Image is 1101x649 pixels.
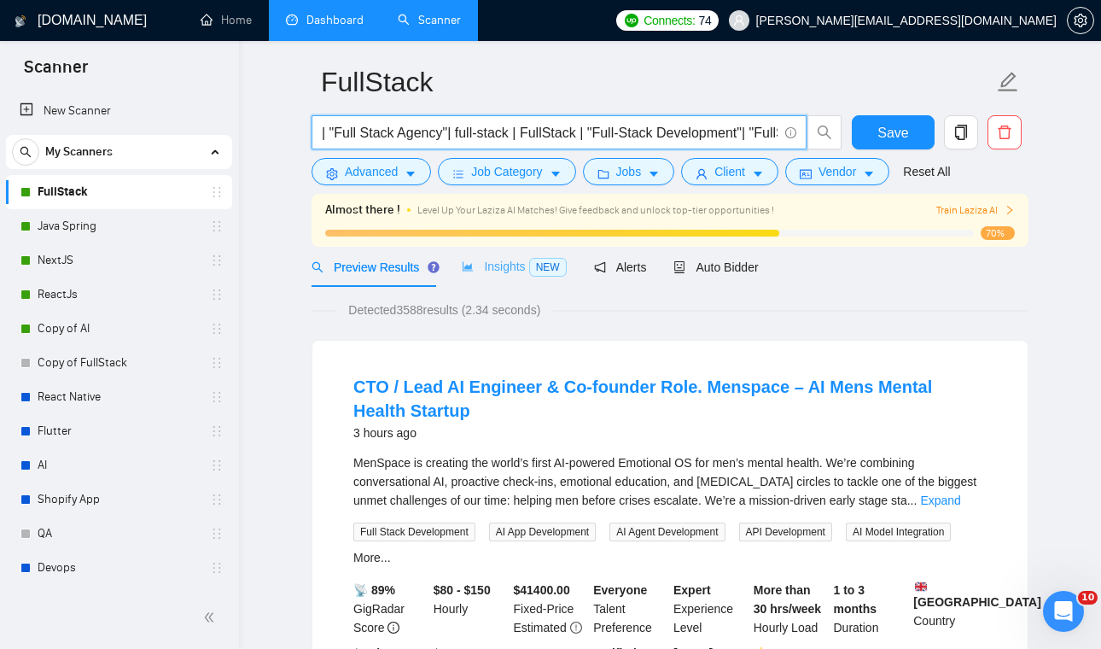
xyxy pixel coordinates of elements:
[353,423,987,443] div: 3 hours ago
[438,158,575,185] button: barsJob Categorycaret-down
[903,162,950,181] a: Reset All
[210,356,224,370] span: holder
[1067,14,1094,27] a: setting
[312,158,431,185] button: settingAdvancedcaret-down
[10,55,102,91] span: Scanner
[430,581,510,637] div: Hourly
[322,122,778,143] input: Search Freelance Jobs...
[594,260,647,274] span: Alerts
[981,226,1015,240] span: 70%
[1043,591,1084,632] iframe: Intercom live chat
[210,390,224,404] span: holder
[644,11,695,30] span: Connects:
[38,380,200,414] a: React Native
[846,523,951,541] span: AI Model Integration
[20,94,218,128] a: New Scanner
[936,202,1015,219] button: Train Laziza AI
[673,583,711,597] b: Expert
[210,424,224,438] span: holder
[353,453,987,510] div: MenSpace is creating the world’s first AI-powered Emotional OS for men’s mental health. We’re com...
[818,162,856,181] span: Vendor
[353,377,932,420] a: CTO / Lead AI Engineer & Co-founder Role. Menspace – AI Mens Mental Health Startup
[426,260,441,275] div: Tooltip anchor
[907,494,917,507] span: ...
[877,122,908,143] span: Save
[714,162,745,181] span: Client
[910,581,990,637] div: Country
[550,167,562,180] span: caret-down
[834,583,877,616] b: 1 to 3 months
[353,583,395,597] b: 📡 89%
[321,61,993,103] input: Scanner name...
[38,312,200,346] a: Copy of AI
[210,254,224,267] span: holder
[387,622,399,634] span: info-circle
[345,162,398,181] span: Advanced
[471,162,542,181] span: Job Category
[312,260,434,274] span: Preview Results
[38,414,200,448] a: Flutter
[15,8,26,35] img: logo
[945,125,977,140] span: copy
[38,175,200,209] a: FullStack
[609,523,725,541] span: AI Agent Development
[38,278,200,312] a: ReactJs
[754,583,821,616] b: More than 30 hrs/week
[785,158,889,185] button: idcardVendorcaret-down
[398,13,461,27] a: searchScanner
[514,621,567,634] span: Estimated
[38,482,200,517] a: Shopify App
[1067,7,1094,34] button: setting
[1005,205,1015,215] span: right
[514,583,570,597] b: $ 41400.00
[597,167,609,180] span: folder
[830,581,911,637] div: Duration
[286,13,364,27] a: dashboardDashboard
[210,561,224,575] span: holder
[45,135,113,169] span: My Scanners
[350,581,430,637] div: GigRadar Score
[808,125,841,140] span: search
[452,167,464,180] span: bars
[353,523,475,541] span: Full Stack Development
[434,583,491,597] b: $80 - $150
[312,261,323,273] span: search
[987,115,1022,149] button: delete
[616,162,642,181] span: Jobs
[529,258,567,277] span: NEW
[353,551,391,564] a: More...
[210,219,224,233] span: holder
[670,581,750,637] div: Experience Level
[1078,591,1098,605] span: 10
[210,459,224,472] span: holder
[210,288,224,301] span: holder
[12,138,39,166] button: search
[696,167,708,180] span: user
[326,167,338,180] span: setting
[38,209,200,243] a: Java Spring
[593,583,647,597] b: Everyone
[570,622,582,634] span: exclamation-circle
[988,125,1021,140] span: delete
[594,261,606,273] span: notification
[648,167,660,180] span: caret-down
[203,609,220,626] span: double-left
[673,260,758,274] span: Auto Bidder
[681,158,778,185] button: userClientcaret-down
[210,322,224,336] span: holder
[863,167,875,180] span: caret-down
[417,204,774,216] span: Level Up Your Laziza AI Matches! Give feedback and unlock top-tier opportunities !
[699,11,712,30] span: 74
[38,585,200,619] a: Blockchain
[462,260,474,272] span: area-chart
[38,551,200,585] a: Devops
[210,527,224,541] span: holder
[785,127,796,138] span: info-circle
[807,115,842,149] button: search
[583,158,675,185] button: folderJobscaret-down
[733,15,745,26] span: user
[800,167,812,180] span: idcard
[510,581,591,637] div: Fixed-Price
[210,185,224,199] span: holder
[750,581,830,637] div: Hourly Load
